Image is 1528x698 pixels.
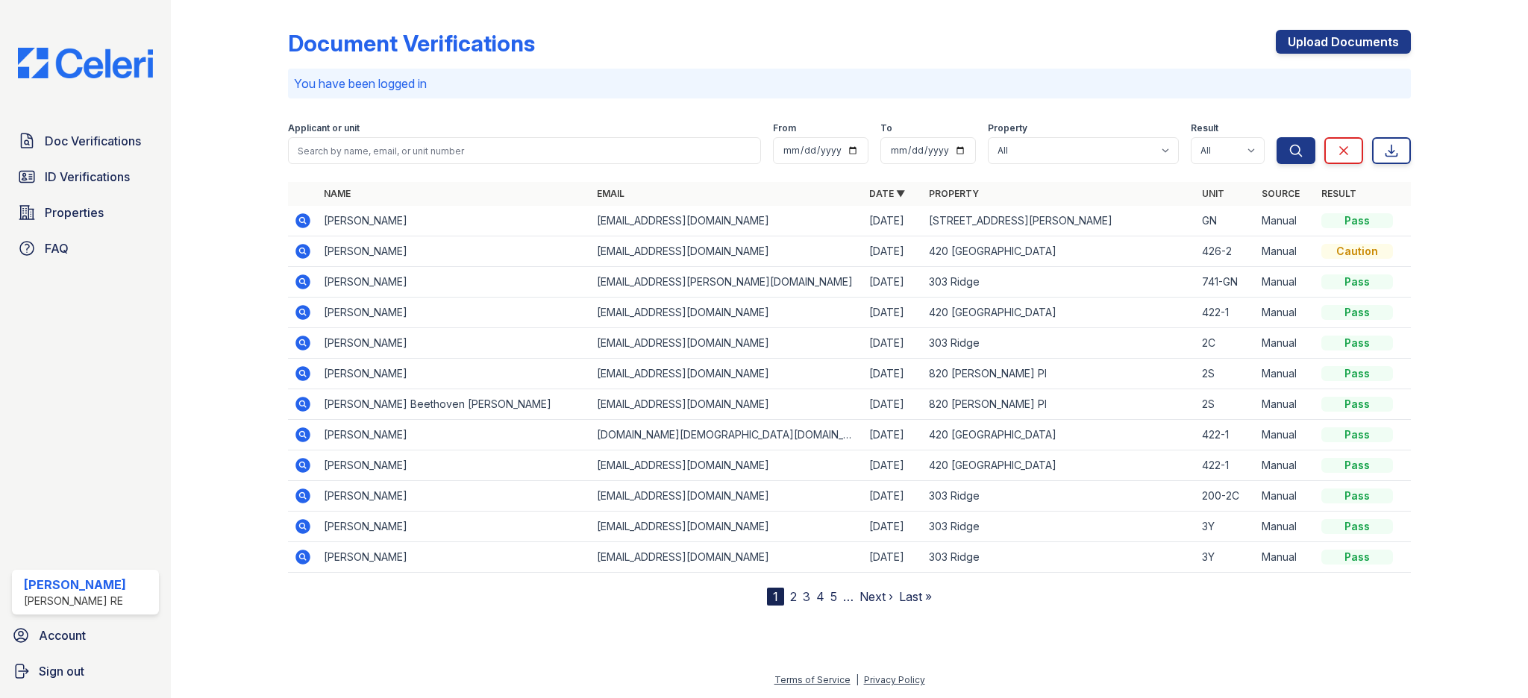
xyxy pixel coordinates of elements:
td: [DATE] [863,542,923,573]
span: Properties [45,204,104,221]
td: [EMAIL_ADDRESS][DOMAIN_NAME] [591,236,863,267]
span: ID Verifications [45,168,130,186]
div: | [856,674,859,685]
label: Property [988,122,1027,134]
td: Manual [1256,298,1315,328]
td: [EMAIL_ADDRESS][DOMAIN_NAME] [591,328,863,359]
td: 422-1 [1196,450,1256,481]
td: [EMAIL_ADDRESS][DOMAIN_NAME] [591,512,863,542]
td: 2S [1196,389,1256,420]
span: Sign out [39,662,84,680]
a: Result [1321,188,1356,199]
td: 303 Ridge [923,267,1195,298]
a: 2 [790,589,797,604]
a: Property [929,188,979,199]
td: [DOMAIN_NAME][DEMOGRAPHIC_DATA][DOMAIN_NAME] [591,420,863,450]
span: Account [39,626,86,644]
a: Properties [12,198,159,227]
a: Unit [1202,188,1224,199]
td: [PERSON_NAME] [318,267,590,298]
td: Manual [1256,389,1315,420]
td: [DATE] [863,481,923,512]
div: Pass [1321,550,1393,565]
td: Manual [1256,481,1315,512]
td: [PERSON_NAME] [318,206,590,236]
td: 303 Ridge [923,512,1195,542]
td: 820 [PERSON_NAME] Pl [923,359,1195,389]
td: [PERSON_NAME] [318,298,590,328]
label: From [773,122,796,134]
td: [EMAIL_ADDRESS][DOMAIN_NAME] [591,481,863,512]
td: 2C [1196,328,1256,359]
a: Source [1262,188,1300,199]
td: [EMAIL_ADDRESS][DOMAIN_NAME] [591,206,863,236]
p: You have been logged in [294,75,1404,92]
td: [EMAIL_ADDRESS][DOMAIN_NAME] [591,450,863,481]
td: 741-GN [1196,267,1256,298]
img: CE_Logo_Blue-a8612792a0a2168367f1c8372b55b34899dd931a85d93a1a3d3e32e68fde9ad4.png [6,48,165,78]
a: Next › [859,589,893,604]
td: [PERSON_NAME] [318,328,590,359]
div: [PERSON_NAME] [24,576,126,594]
td: 426-2 [1196,236,1256,267]
a: ID Verifications [12,162,159,192]
td: [PERSON_NAME] Beethoven [PERSON_NAME] [318,389,590,420]
td: Manual [1256,359,1315,389]
a: Name [324,188,351,199]
td: [EMAIL_ADDRESS][DOMAIN_NAME] [591,359,863,389]
td: Manual [1256,450,1315,481]
td: [DATE] [863,328,923,359]
span: … [843,588,854,606]
td: [PERSON_NAME] [318,420,590,450]
td: Manual [1256,542,1315,573]
td: [DATE] [863,236,923,267]
div: Pass [1321,519,1393,534]
div: Document Verifications [288,30,535,57]
input: Search by name, email, or unit number [288,137,760,164]
td: [EMAIL_ADDRESS][DOMAIN_NAME] [591,389,863,420]
td: [DATE] [863,420,923,450]
td: 420 [GEOGRAPHIC_DATA] [923,236,1195,267]
td: [DATE] [863,512,923,542]
td: [PERSON_NAME] [318,542,590,573]
td: 303 Ridge [923,542,1195,573]
td: [DATE] [863,389,923,420]
div: [PERSON_NAME] RE [24,594,126,609]
td: [STREET_ADDRESS][PERSON_NAME] [923,206,1195,236]
td: 303 Ridge [923,481,1195,512]
div: Pass [1321,488,1393,503]
td: GN [1196,206,1256,236]
td: [PERSON_NAME] [318,512,590,542]
a: 3 [803,589,810,604]
td: [EMAIL_ADDRESS][DOMAIN_NAME] [591,298,863,328]
td: 422-1 [1196,298,1256,328]
div: Caution [1321,244,1393,259]
td: [DATE] [863,450,923,481]
a: Terms of Service [774,674,851,685]
span: Doc Verifications [45,132,141,150]
span: FAQ [45,239,69,257]
td: [DATE] [863,206,923,236]
label: To [880,122,892,134]
div: Pass [1321,274,1393,289]
td: [DATE] [863,298,923,328]
a: Account [6,620,165,650]
div: Pass [1321,213,1393,228]
label: Applicant or unit [288,122,360,134]
div: Pass [1321,305,1393,320]
td: 200-2C [1196,481,1256,512]
a: Sign out [6,656,165,686]
a: Upload Documents [1276,30,1411,54]
td: [EMAIL_ADDRESS][PERSON_NAME][DOMAIN_NAME] [591,267,863,298]
div: Pass [1321,427,1393,442]
a: Doc Verifications [12,126,159,156]
td: 820 [PERSON_NAME] Pl [923,389,1195,420]
td: 420 [GEOGRAPHIC_DATA] [923,298,1195,328]
td: Manual [1256,206,1315,236]
td: Manual [1256,236,1315,267]
a: Privacy Policy [864,674,925,685]
a: Email [597,188,624,199]
a: 4 [816,589,824,604]
td: Manual [1256,267,1315,298]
